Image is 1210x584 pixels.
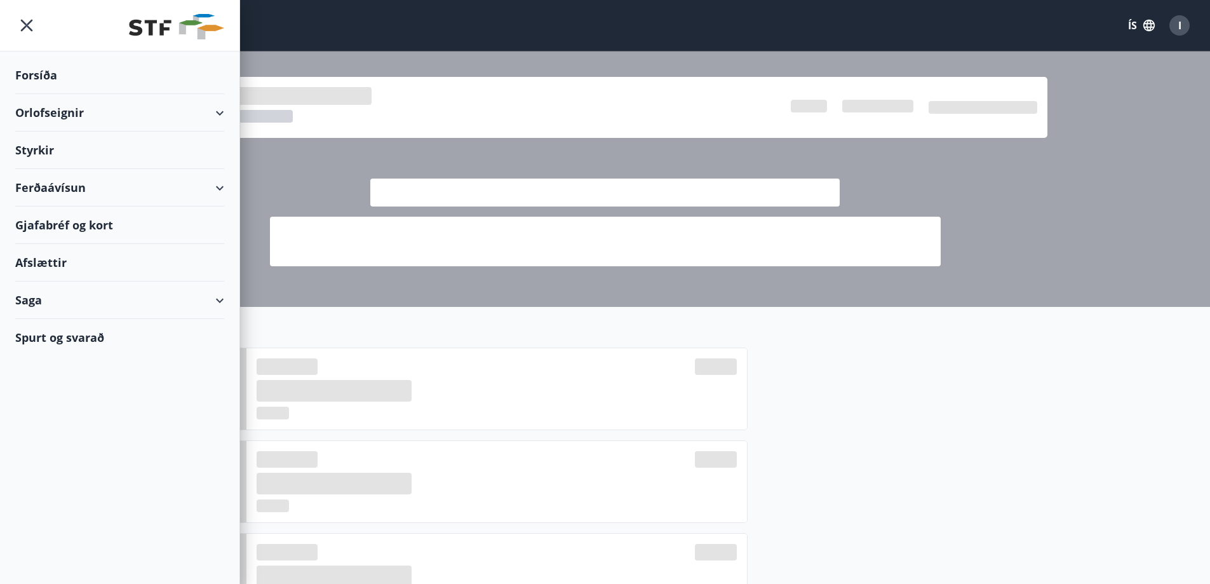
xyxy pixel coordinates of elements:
[129,14,224,39] img: union_logo
[15,94,224,132] div: Orlofseignir
[15,14,38,37] button: menu
[15,132,224,169] div: Styrkir
[1164,10,1195,41] button: I
[1178,18,1181,32] span: I
[15,244,224,282] div: Afslættir
[15,169,224,207] div: Ferðaávísun
[1121,14,1162,37] button: ÍS
[15,282,224,319] div: Saga
[15,319,224,356] div: Spurt og svarað
[15,207,224,244] div: Gjafabréf og kort
[15,57,224,94] div: Forsíða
